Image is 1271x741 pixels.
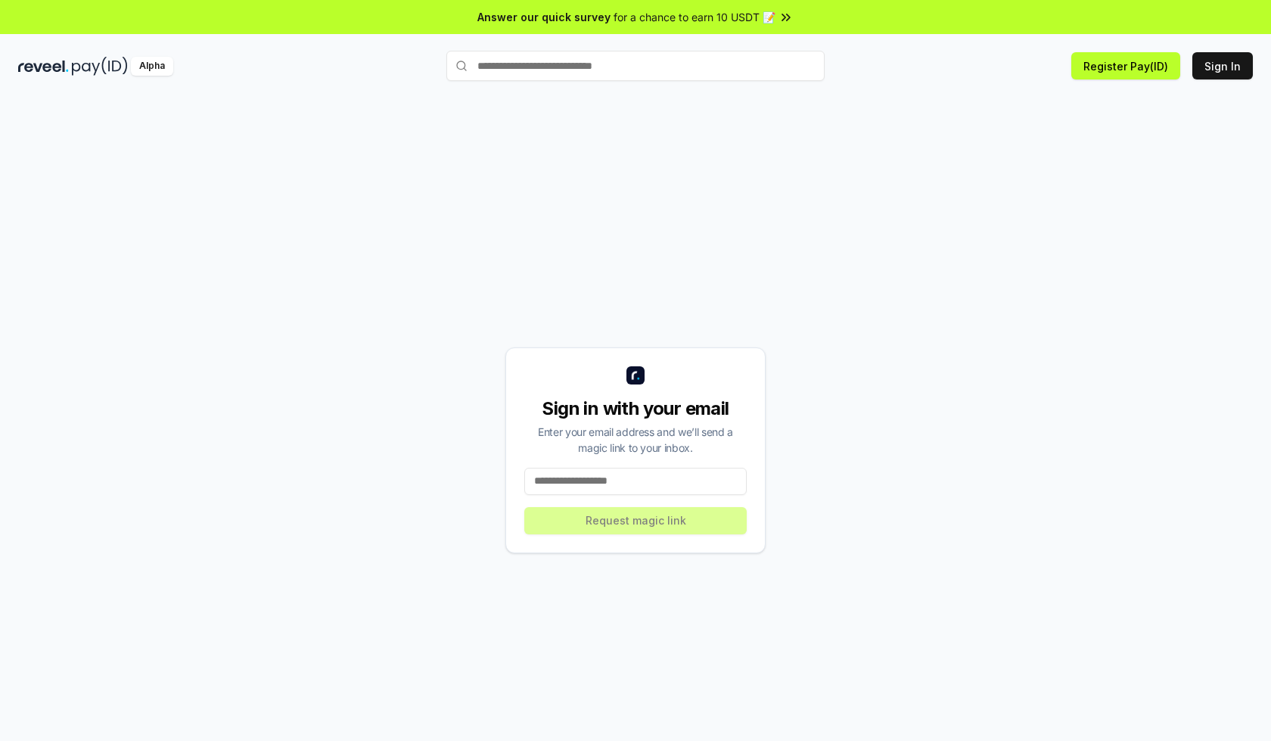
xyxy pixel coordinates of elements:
img: logo_small [626,366,645,385]
button: Register Pay(ID) [1071,52,1180,79]
button: Sign In [1192,52,1253,79]
img: reveel_dark [18,57,69,76]
div: Alpha [131,57,173,76]
div: Enter your email address and we’ll send a magic link to your inbox. [524,424,747,456]
img: pay_id [72,57,128,76]
div: Sign in with your email [524,397,747,421]
span: for a chance to earn 10 USDT 📝 [614,9,775,25]
span: Answer our quick survey [477,9,611,25]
